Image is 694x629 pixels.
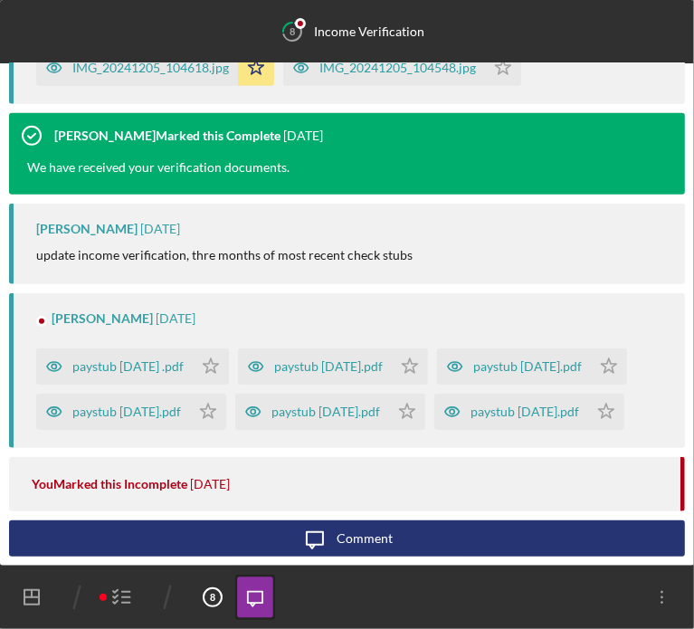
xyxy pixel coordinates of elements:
[72,359,184,374] div: paystub [DATE] .pdf
[36,394,226,430] button: paystub [DATE].pdf
[238,348,428,385] button: paystub [DATE].pdf
[271,405,380,419] div: paystub [DATE].pdf
[72,405,181,419] div: paystub [DATE].pdf
[54,129,280,143] div: [PERSON_NAME] Marked this Complete
[473,359,582,374] div: paystub [DATE].pdf
[274,359,383,374] div: paystub [DATE].pdf
[140,222,180,236] time: 2025-08-05 14:43
[52,311,153,326] div: [PERSON_NAME]
[72,61,229,75] div: IMG_20241205_104618.jpg
[32,477,187,491] div: You Marked this Incomplete
[283,129,323,143] time: 2024-12-12 12:45
[315,24,425,39] div: Income Verification
[283,50,521,86] button: IMG_20241205_104548.jpg
[9,158,308,195] div: We have received your verification documents.
[9,520,685,557] button: Comment
[471,405,579,419] div: paystub [DATE].pdf
[36,245,413,265] p: update income verification, thre months of most recent check stubs
[434,394,624,430] button: paystub [DATE].pdf
[337,520,394,557] div: Comment
[190,477,230,491] time: 2025-08-12 23:00
[36,50,274,86] button: IMG_20241205_104618.jpg
[156,311,195,326] time: 2025-08-05 18:42
[319,61,476,75] div: IMG_20241205_104548.jpg
[36,348,229,385] button: paystub [DATE] .pdf
[36,222,138,236] div: [PERSON_NAME]
[437,348,627,385] button: paystub [DATE].pdf
[235,394,425,430] button: paystub [DATE].pdf
[290,25,295,37] tspan: 8
[210,592,215,603] tspan: 8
